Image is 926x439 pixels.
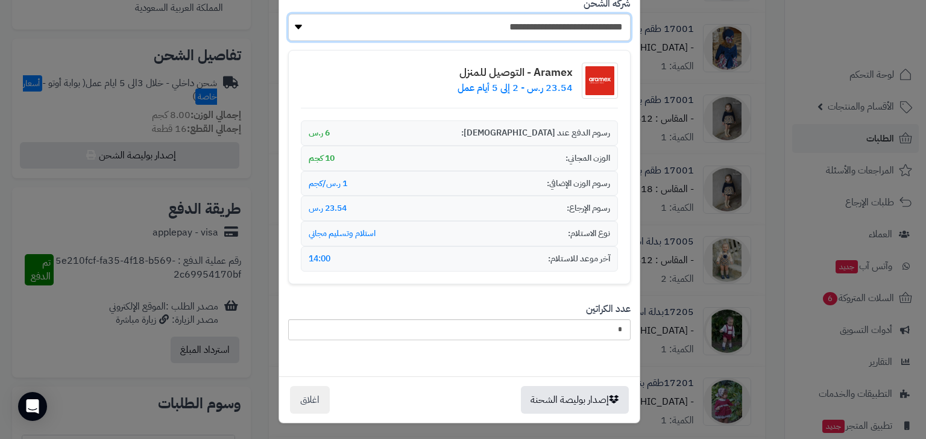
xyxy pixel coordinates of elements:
[521,386,629,414] button: إصدار بوليصة الشحنة
[458,81,573,95] p: 23.54 ر.س - 2 إلى 5 أيام عمل
[309,152,335,164] span: 10 كجم
[568,228,610,240] span: نوع الاستلام:
[309,253,330,265] span: 14:00
[582,63,618,99] img: شعار شركة الشحن
[290,386,330,414] button: اغلاق
[567,202,610,214] span: رسوم الإرجاع:
[309,228,376,240] span: استلام وتسليم مجاني
[461,127,610,139] span: رسوم الدفع عند [DEMOGRAPHIC_DATA]:
[565,152,610,164] span: الوزن المجاني:
[547,178,610,190] span: رسوم الوزن الإضافي:
[586,302,631,316] label: عدد الكراتين
[18,392,47,421] div: Open Intercom Messenger
[309,178,347,190] span: 1 ر.س/كجم
[309,202,347,214] span: 23.54 ر.س
[548,253,610,265] span: آخر موعد للاستلام:
[309,127,330,139] span: 6 ر.س
[458,66,573,78] h4: Aramex - التوصيل للمنزل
